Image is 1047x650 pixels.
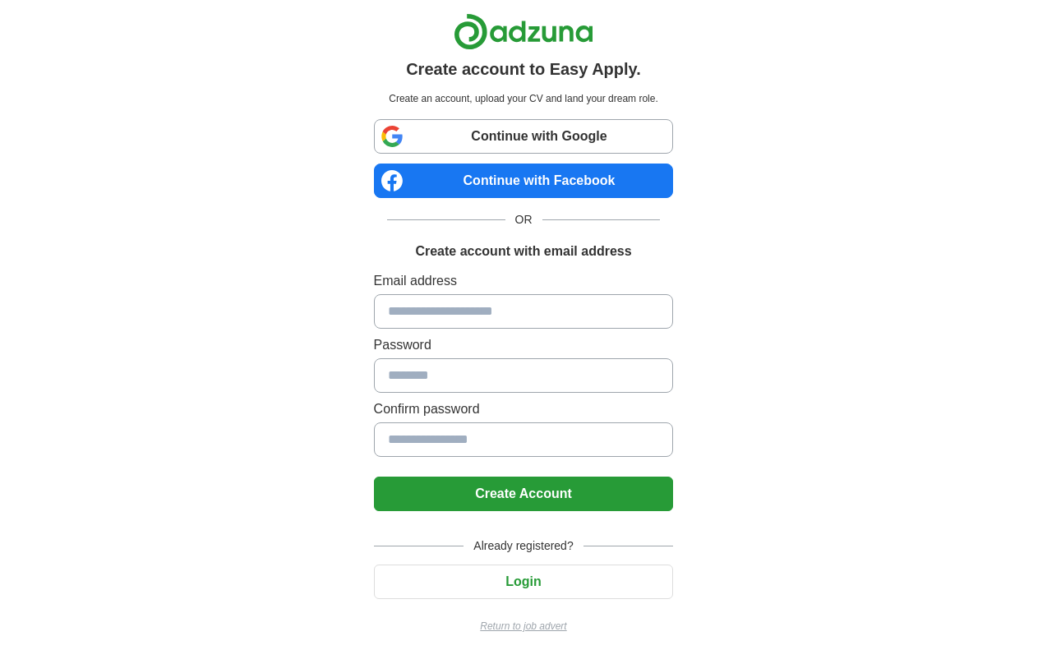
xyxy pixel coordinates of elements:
[374,565,674,599] button: Login
[374,271,674,291] label: Email address
[377,91,671,106] p: Create an account, upload your CV and land your dream role.
[406,57,641,81] h1: Create account to Easy Apply.
[374,164,674,198] a: Continue with Facebook
[374,335,674,355] label: Password
[374,574,674,588] a: Login
[374,119,674,154] a: Continue with Google
[415,242,631,261] h1: Create account with email address
[374,477,674,511] button: Create Account
[374,399,674,419] label: Confirm password
[374,619,674,634] a: Return to job advert
[505,211,542,228] span: OR
[464,537,583,555] span: Already registered?
[454,13,593,50] img: Adzuna logo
